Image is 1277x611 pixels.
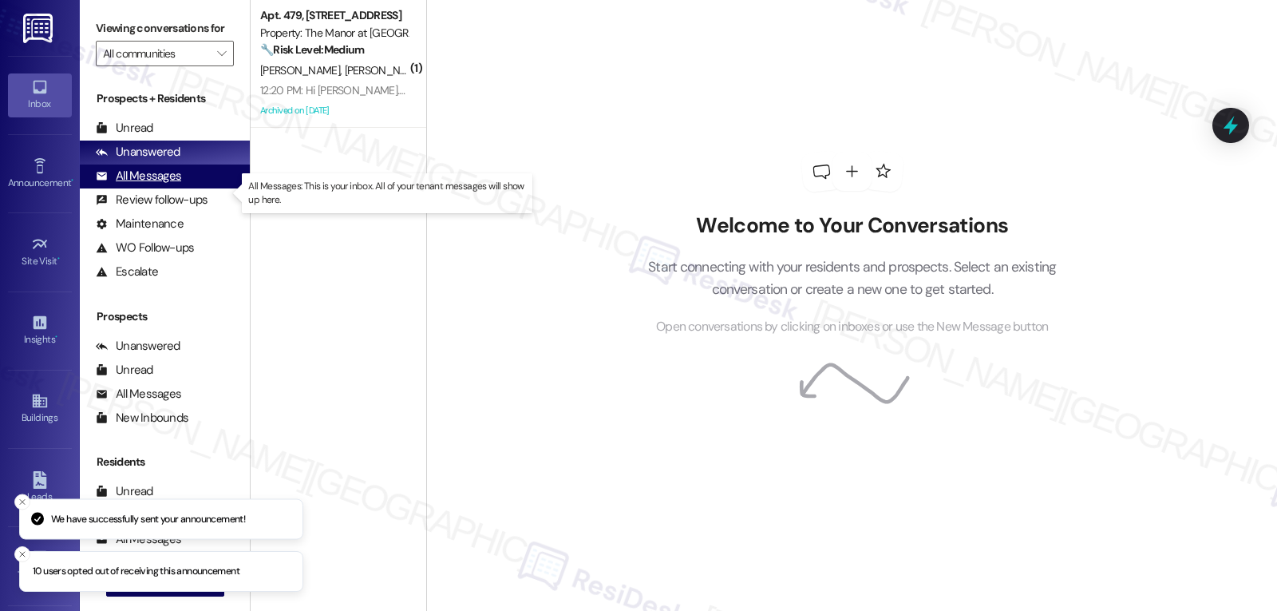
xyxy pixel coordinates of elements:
span: Open conversations by clicking on inboxes or use the New Message button [656,317,1048,337]
div: Unanswered [96,338,180,355]
p: 10 users opted out of receiving this announcement [33,565,239,579]
div: Unanswered [96,144,180,161]
a: Site Visit • [8,231,72,274]
div: Unread [96,483,153,500]
div: Review follow-ups [96,192,208,208]
div: All Messages [96,168,181,184]
span: • [57,253,60,264]
a: Inbox [8,73,72,117]
p: Start connecting with your residents and prospects. Select an existing conversation or create a n... [624,256,1081,301]
div: Unread [96,120,153,137]
div: Apt. 479, [STREET_ADDRESS] [260,7,408,24]
div: All Messages [96,386,181,403]
span: • [55,331,57,343]
div: Prospects + Residents [80,90,250,107]
span: [PERSON_NAME] [345,63,425,77]
div: Unread [96,362,153,379]
div: Residents [80,454,250,470]
div: Prospects [80,308,250,325]
div: WO Follow-ups [96,240,194,256]
strong: 🔧 Risk Level: Medium [260,42,364,57]
p: We have successfully sent your announcement! [51,512,245,526]
div: Maintenance [96,216,184,232]
p: All Messages: This is your inbox. All of your tenant messages will show up here. [248,180,526,207]
label: Viewing conversations for [96,16,234,41]
span: [PERSON_NAME] [260,63,345,77]
div: New Inbounds [96,410,188,427]
i:  [217,47,226,60]
button: Close toast [14,494,30,510]
div: Archived on [DATE] [259,101,409,121]
span: • [71,175,73,186]
h2: Welcome to Your Conversations [624,213,1081,239]
input: All communities [103,41,208,66]
button: Close toast [14,546,30,562]
a: Insights • [8,309,72,352]
a: Buildings [8,387,72,430]
a: Templates • [8,545,72,588]
img: ResiDesk Logo [23,14,56,43]
div: Escalate [96,264,158,280]
div: Property: The Manor at [GEOGRAPHIC_DATA] [260,25,408,42]
a: Leads [8,466,72,510]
